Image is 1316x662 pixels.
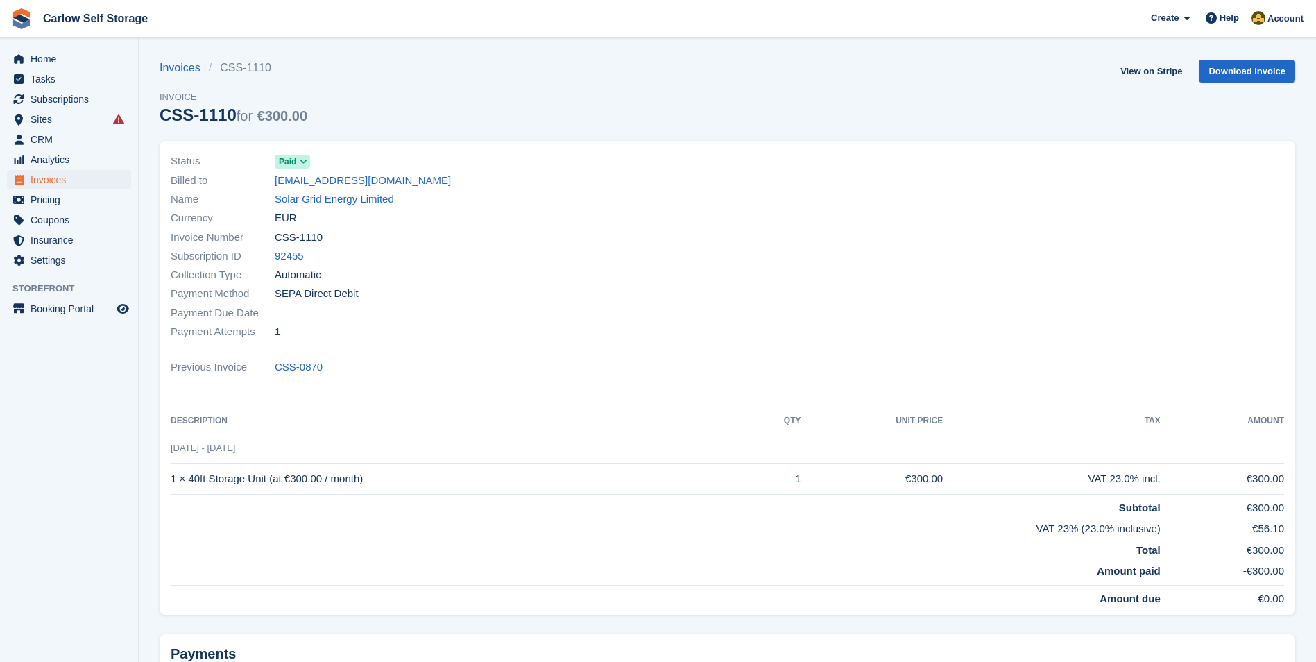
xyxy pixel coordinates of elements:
span: Pricing [31,190,114,210]
span: Payment Due Date [171,305,275,321]
a: Solar Grid Energy Limited [275,192,394,207]
span: EUR [275,210,297,226]
span: Payment Method [171,286,275,302]
img: stora-icon-8386f47178a22dfd0bd8f6a31ec36ba5ce8667c1dd55bd0f319d3a0aa187defe.svg [11,8,32,29]
strong: Amount paid [1097,565,1161,577]
span: Settings [31,251,114,270]
span: Storefront [12,282,138,296]
span: CRM [31,130,114,149]
a: menu [7,69,131,89]
a: Paid [275,153,310,169]
span: Invoice Number [171,230,275,246]
td: €300.00 [801,464,943,495]
a: menu [7,150,131,169]
span: Paid [279,155,296,168]
span: Invoice [160,90,307,104]
div: VAT 23.0% incl. [943,471,1161,487]
span: Subscription ID [171,248,275,264]
span: Booking Portal [31,299,114,319]
td: €300.00 [1161,537,1284,559]
a: Preview store [114,300,131,317]
td: 1 [749,464,801,495]
span: Payment Attempts [171,324,275,340]
td: VAT 23% (23.0% inclusive) [171,516,1161,537]
a: View on Stripe [1115,60,1188,83]
span: Previous Invoice [171,359,275,375]
td: 1 × 40ft Storage Unit (at €300.00 / month) [171,464,749,495]
span: Coupons [31,210,114,230]
span: CSS-1110 [275,230,323,246]
a: menu [7,110,131,129]
strong: Amount due [1100,593,1161,604]
span: Status [171,153,275,169]
strong: Total [1136,544,1161,556]
a: Download Invoice [1199,60,1295,83]
a: menu [7,230,131,250]
a: 92455 [275,248,304,264]
span: Create [1151,11,1179,25]
span: Collection Type [171,267,275,283]
span: Sites [31,110,114,129]
span: [DATE] - [DATE] [171,443,235,453]
span: Tasks [31,69,114,89]
span: Currency [171,210,275,226]
a: menu [7,299,131,319]
th: Tax [943,410,1161,432]
span: Automatic [275,267,321,283]
img: Kevin Moore [1251,11,1265,25]
span: Home [31,49,114,69]
div: CSS-1110 [160,105,307,124]
span: 1 [275,324,280,340]
i: Smart entry sync failures have occurred [113,114,124,125]
a: Invoices [160,60,209,76]
th: QTY [749,410,801,432]
a: menu [7,90,131,109]
td: €56.10 [1161,516,1284,537]
a: menu [7,49,131,69]
nav: breadcrumbs [160,60,307,76]
span: Subscriptions [31,90,114,109]
a: [EMAIL_ADDRESS][DOMAIN_NAME] [275,173,451,189]
span: Billed to [171,173,275,189]
td: -€300.00 [1161,558,1284,585]
span: Name [171,192,275,207]
a: menu [7,210,131,230]
a: menu [7,251,131,270]
span: for [237,108,253,124]
th: Description [171,410,749,432]
span: Insurance [31,230,114,250]
td: €0.00 [1161,585,1284,606]
span: Account [1267,12,1304,26]
a: menu [7,170,131,189]
td: €300.00 [1161,494,1284,516]
strong: Subtotal [1119,502,1161,514]
a: menu [7,190,131,210]
a: Carlow Self Storage [37,7,153,30]
a: CSS-0870 [275,359,323,375]
span: Help [1220,11,1239,25]
td: €300.00 [1161,464,1284,495]
a: menu [7,130,131,149]
th: Amount [1161,410,1284,432]
span: SEPA Direct Debit [275,286,359,302]
span: Invoices [31,170,114,189]
th: Unit Price [801,410,943,432]
span: €300.00 [257,108,307,124]
span: Analytics [31,150,114,169]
